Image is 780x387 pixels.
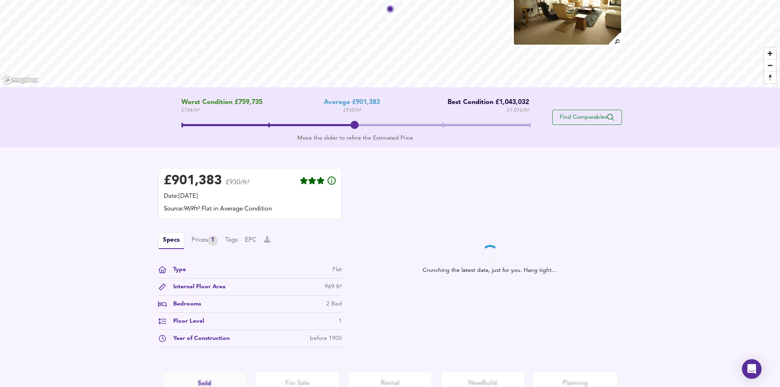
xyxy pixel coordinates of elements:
[764,48,776,59] button: Zoom in
[507,106,529,115] span: £ 1,076 / ft²
[192,235,218,246] div: Prices
[181,106,262,115] span: £ 784 / ft²
[164,205,337,214] div: Source: 969ft² Flat in Average Condition
[557,113,617,121] span: Find Comparables
[2,75,38,85] a: Mapbox homepage
[764,72,776,83] span: Reset bearing to north
[764,60,776,71] span: Zoom out
[332,265,342,274] div: Flat
[423,261,557,274] span: Crunching the latest data, just for you. Hang tight…
[552,110,622,125] button: Find Comparables
[339,317,342,326] div: 1
[608,32,622,46] img: search
[245,236,257,245] button: EPC
[167,300,201,308] div: Bedrooms
[742,359,762,379] div: Open Intercom Messenger
[208,235,218,246] div: 1
[158,232,184,249] button: Specs
[764,71,776,83] button: Reset bearing to north
[167,334,230,343] div: Year of Construction
[164,175,222,187] div: £ 901,383
[181,99,262,106] span: Worst Condition £759,735
[441,99,529,106] div: Best Condition £1,043,032
[167,265,186,274] div: Type
[310,334,342,343] div: before 1900
[164,192,337,201] div: Date: [DATE]
[192,235,218,246] button: Prices1
[326,300,342,308] div: 2 Bed
[764,59,776,71] button: Zoom out
[167,317,204,326] div: Floor Level
[325,283,342,291] div: 969 ft²
[226,179,250,191] span: £930/ft²
[167,283,226,291] div: Internal Floor Area
[324,99,380,106] div: Average £901,383
[181,134,529,142] div: Move the slider to refine the Estimated Price
[225,236,237,245] button: Tags
[343,106,361,115] span: £ 930 / ft²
